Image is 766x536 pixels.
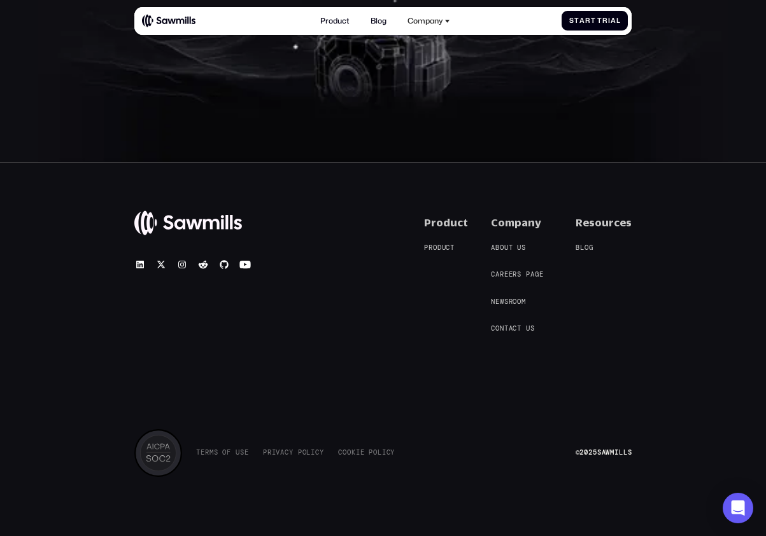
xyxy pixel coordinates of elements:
div: Company [402,11,456,31]
span: e [509,271,513,279]
span: o [513,298,517,306]
span: y [320,449,324,457]
span: P [424,244,429,252]
span: y [289,449,294,457]
span: m [521,298,526,306]
a: CookiePolicy [338,449,395,457]
span: A [491,244,495,252]
a: StartTrial [562,11,628,31]
span: p [526,271,530,279]
span: a [280,449,285,457]
span: e [245,449,249,457]
span: d [437,244,442,252]
a: Contactus [491,324,544,333]
span: o [302,449,307,457]
span: l [378,449,382,457]
span: l [580,244,585,252]
span: C [338,449,343,457]
span: v [276,449,280,457]
span: t [591,17,596,25]
span: m [209,449,214,457]
span: B [576,244,580,252]
a: Blog [576,244,602,253]
span: o [585,244,589,252]
a: Product [424,244,464,253]
span: y [390,449,395,457]
a: TermsofUse [196,449,248,457]
span: o [500,244,504,252]
span: C [491,271,495,279]
span: a [579,17,585,25]
span: k [351,449,356,457]
span: o [433,244,437,252]
span: u [526,325,530,333]
div: Open Intercom Messenger [723,493,753,523]
span: c [446,244,450,252]
span: S [569,17,574,25]
a: Careerspage [491,270,553,280]
span: a [495,271,500,279]
a: Blog [365,11,392,31]
span: P [369,449,373,457]
span: g [535,271,539,279]
span: c [513,325,517,333]
span: w [500,298,504,306]
span: r [509,298,513,306]
div: Company [491,216,541,229]
span: r [602,17,608,25]
span: o [517,298,521,306]
span: e [504,271,509,279]
span: i [272,449,276,457]
span: o [347,449,351,457]
div: Product [424,216,468,229]
span: r [267,449,272,457]
span: c [315,449,320,457]
span: s [504,298,509,306]
span: e [360,449,365,457]
span: t [574,17,579,25]
span: r [500,271,504,279]
span: s [517,271,521,279]
span: a [611,17,616,25]
span: o [343,449,347,457]
span: l [616,17,621,25]
span: u [504,244,509,252]
span: P [298,449,302,457]
span: c [387,449,391,457]
span: s [240,449,245,457]
a: Newsroom [491,297,535,306]
span: C [491,325,495,333]
span: u [517,244,521,252]
span: U [236,449,240,457]
span: o [373,449,378,457]
div: Resources [576,216,632,229]
div: © Sawmills [576,449,632,457]
span: l [306,449,311,457]
span: r [429,244,433,252]
span: o [222,449,227,457]
span: e [495,298,500,306]
a: Aboutus [491,244,535,253]
span: o [495,325,500,333]
span: i [356,449,360,457]
span: s [530,325,535,333]
span: i [608,17,611,25]
span: a [509,325,513,333]
span: i [311,449,315,457]
span: 2025 [579,448,597,457]
span: e [539,271,544,279]
a: PrivacyPolicy [263,449,324,457]
span: r [205,449,209,457]
span: e [201,449,205,457]
span: s [521,244,526,252]
span: r [513,271,517,279]
span: u [442,244,446,252]
span: n [500,325,504,333]
span: f [227,449,231,457]
span: t [450,244,455,252]
span: T [597,17,602,25]
span: g [589,244,593,252]
span: c [285,449,289,457]
span: t [509,244,513,252]
span: r [585,17,591,25]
